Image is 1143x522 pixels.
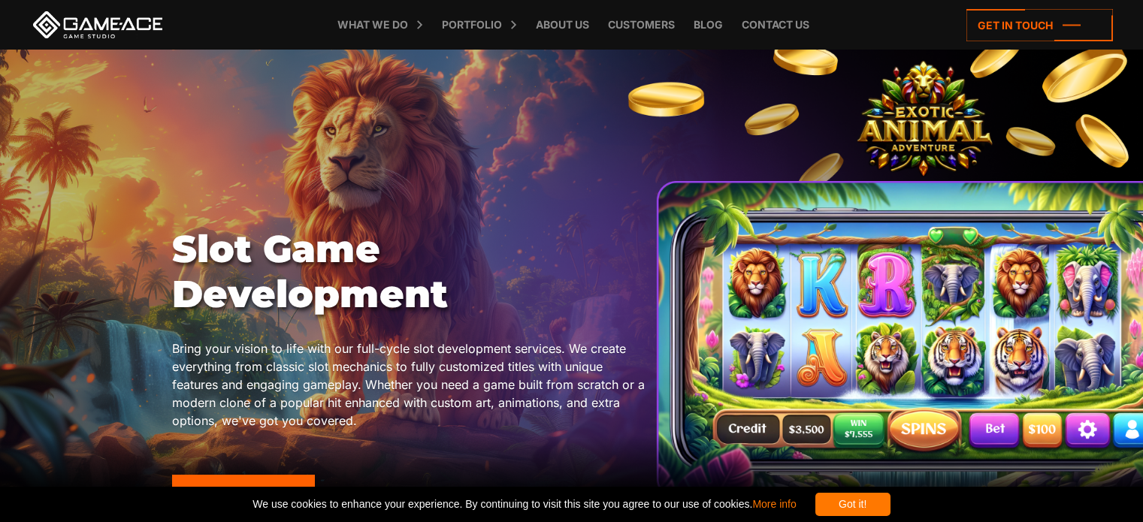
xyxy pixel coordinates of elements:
p: Bring your vision to life with our full-cycle slot development services. We create everything fro... [172,339,652,430]
a: Get in touch [966,9,1113,41]
h1: Slot Game Development [172,227,652,317]
span: We use cookies to enhance your experience. By continuing to visit this site you agree to our use ... [252,493,796,516]
a: Contact Us [172,475,315,507]
div: Got it! [815,493,891,516]
a: More info [752,498,796,510]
